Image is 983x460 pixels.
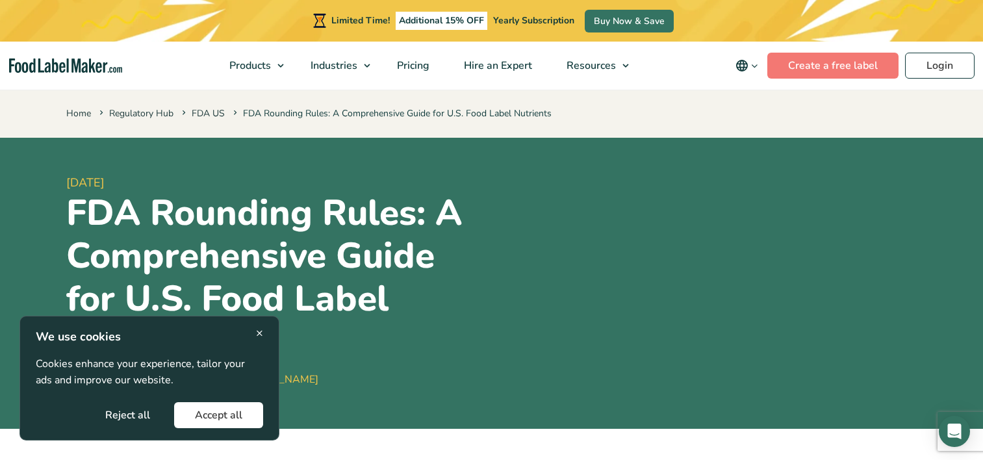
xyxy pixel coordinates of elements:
div: Open Intercom Messenger [939,416,970,447]
span: × [256,324,263,342]
span: Products [225,58,272,73]
a: FDA US [192,107,225,120]
a: Buy Now & Save [585,10,674,32]
span: Additional 15% OFF [396,12,487,30]
span: FDA Rounding Rules: A Comprehensive Guide for U.S. Food Label Nutrients [231,107,552,120]
span: Industries [307,58,359,73]
a: Home [66,107,91,120]
a: Regulatory Hub [109,107,173,120]
span: Pricing [393,58,431,73]
strong: We use cookies [36,329,121,344]
a: Products [212,42,290,90]
span: Yearly Subscription [493,14,574,27]
a: Hire an Expert [447,42,546,90]
span: Hire an Expert [460,58,533,73]
a: Create a free label [767,53,899,79]
p: Cookies enhance your experience, tailor your ads and improve our website. [36,356,263,389]
a: Industries [294,42,377,90]
span: Limited Time! [331,14,390,27]
a: Login [905,53,975,79]
h1: FDA Rounding Rules: A Comprehensive Guide for U.S. Food Label Nutrients [66,192,487,363]
a: Resources [550,42,635,90]
span: Resources [563,58,617,73]
button: Accept all [174,402,263,428]
button: Reject all [84,402,171,428]
span: [DATE] [66,174,487,192]
a: Pricing [380,42,444,90]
